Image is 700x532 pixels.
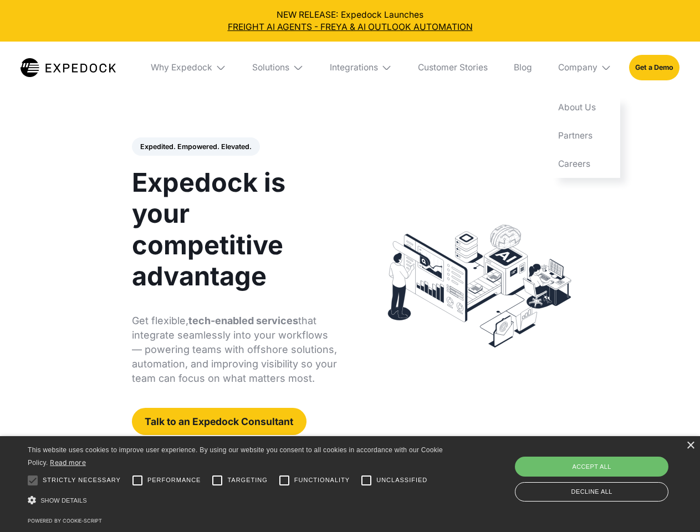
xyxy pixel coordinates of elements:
a: Get a Demo [629,55,679,80]
span: Functionality [294,475,350,485]
a: FREIGHT AI AGENTS - FREYA & AI OUTLOOK AUTOMATION [9,21,692,33]
a: Talk to an Expedock Consultant [132,408,306,435]
nav: Company [549,94,620,178]
div: Company [558,62,597,73]
a: About Us [549,94,620,122]
span: Unclassified [376,475,427,485]
iframe: Chat Widget [515,412,700,532]
div: Show details [28,493,447,508]
span: This website uses cookies to improve user experience. By using our website you consent to all coo... [28,446,443,467]
a: Careers [549,150,620,178]
h1: Expedock is your competitive advantage [132,167,338,291]
a: Read more [50,458,86,467]
div: Why Expedock [142,42,235,94]
div: Solutions [252,62,289,73]
span: Performance [147,475,201,485]
span: Show details [40,497,87,504]
div: Integrations [330,62,378,73]
div: Solutions [244,42,313,94]
span: Strictly necessary [43,475,121,485]
a: Powered by cookie-script [28,518,102,524]
a: Customer Stories [409,42,496,94]
div: Company [549,42,620,94]
div: Integrations [321,42,401,94]
div: Why Expedock [151,62,212,73]
a: Blog [505,42,540,94]
span: Targeting [227,475,267,485]
a: Partners [549,122,620,150]
p: Get flexible, that integrate seamlessly into your workflows — powering teams with offshore soluti... [132,314,338,386]
strong: tech-enabled services [188,315,298,326]
div: NEW RELEASE: Expedock Launches [9,9,692,33]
